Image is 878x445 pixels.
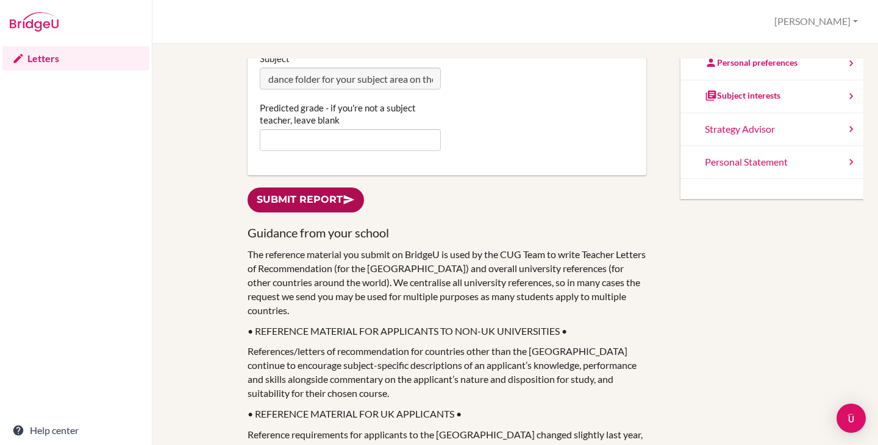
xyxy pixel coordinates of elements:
label: Predicted grade - if you're not a subject teacher, leave blank [260,102,441,126]
p: The reference material you submit on BridgeU is used by the CUG Team to write Teacher Letters of ... [248,248,646,317]
p: References/letters of recommendation for countries other than the [GEOGRAPHIC_DATA] continue to e... [248,345,646,400]
a: Personal preferences [680,47,863,80]
div: Subject interests [705,89,780,102]
button: [PERSON_NAME] [769,10,863,33]
img: Bridge-U [10,12,59,32]
a: Letters [2,46,149,71]
div: Personal preferences [705,57,798,69]
a: Subject interests [680,80,863,113]
a: Personal Statement [680,146,863,179]
label: Subject [260,52,290,65]
p: • REFERENCE MATERIAL FOR UK APPLICANTS • [248,407,646,421]
a: Strategy Advisor [680,113,863,146]
a: Submit report [248,187,364,212]
a: Help center [2,418,149,443]
h3: Guidance from your school [248,225,646,241]
div: Open Intercom Messenger [837,404,866,433]
p: • REFERENCE MATERIAL FOR APPLICANTS TO NON-UK UNIVERSITIES • [248,324,646,338]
